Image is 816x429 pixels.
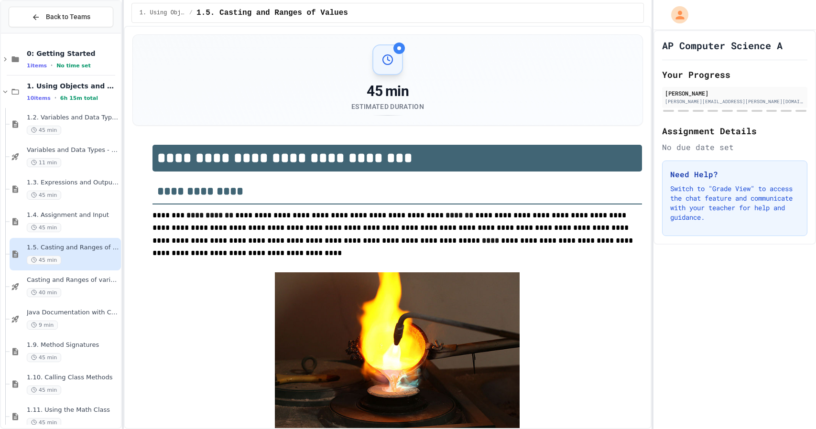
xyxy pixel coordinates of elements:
span: Variables and Data Types - Quiz [27,146,119,154]
iframe: chat widget [776,391,806,419]
span: • [51,62,53,69]
span: 45 min [27,223,61,232]
span: 45 min [27,191,61,200]
span: 6h 15m total [60,95,98,101]
span: 1.5. Casting and Ranges of Values [27,244,119,252]
span: 1. Using Objects and Methods [27,82,119,90]
span: 45 min [27,386,61,395]
div: [PERSON_NAME] [665,89,805,97]
span: 1 items [27,63,47,69]
div: 45 min [351,83,424,100]
span: 1.2. Variables and Data Types [27,114,119,122]
span: 45 min [27,256,61,265]
span: 40 min [27,288,61,297]
span: 1.4. Assignment and Input [27,211,119,219]
span: 1. Using Objects and Methods [140,9,185,17]
iframe: chat widget [737,349,806,390]
span: Java Documentation with Comments - Topic 1.8 [27,309,119,317]
div: No due date set [662,141,807,153]
span: No time set [56,63,91,69]
div: Estimated Duration [351,102,424,111]
span: • [54,94,56,102]
span: 10 items [27,95,51,101]
span: 1.11. Using the Math Class [27,406,119,414]
button: Back to Teams [9,7,113,27]
span: 1.9. Method Signatures [27,341,119,349]
span: 1.5. Casting and Ranges of Values [196,7,348,19]
p: Switch to "Grade View" to access the chat feature and communicate with your teacher for help and ... [670,184,799,222]
span: 45 min [27,418,61,427]
span: / [189,9,193,17]
span: 11 min [27,158,61,167]
span: 0: Getting Started [27,49,119,58]
div: [PERSON_NAME][EMAIL_ADDRESS][PERSON_NAME][DOMAIN_NAME] [665,98,805,105]
span: 1.10. Calling Class Methods [27,374,119,382]
h2: Assignment Details [662,124,807,138]
span: 45 min [27,126,61,135]
h3: Need Help? [670,169,799,180]
span: 9 min [27,321,58,330]
div: My Account [661,4,691,26]
h1: AP Computer Science A [662,39,783,52]
span: 1.3. Expressions and Output [New] [27,179,119,187]
span: Back to Teams [46,12,90,22]
span: Casting and Ranges of variables - Quiz [27,276,119,284]
h2: Your Progress [662,68,807,81]
span: 45 min [27,353,61,362]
